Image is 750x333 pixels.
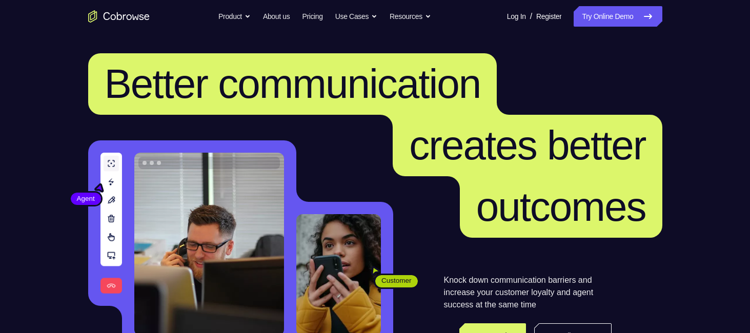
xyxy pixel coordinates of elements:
button: Use Cases [335,6,377,27]
span: outcomes [476,184,646,230]
span: creates better [409,122,645,168]
button: Product [218,6,251,27]
a: Log In [507,6,526,27]
span: Better communication [105,61,481,107]
a: Register [536,6,561,27]
a: Try Online Demo [574,6,662,27]
span: / [530,10,532,23]
button: Resources [390,6,431,27]
a: About us [263,6,290,27]
p: Knock down communication barriers and increase your customer loyalty and agent success at the sam... [444,274,612,311]
a: Pricing [302,6,322,27]
a: Go to the home page [88,10,150,23]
